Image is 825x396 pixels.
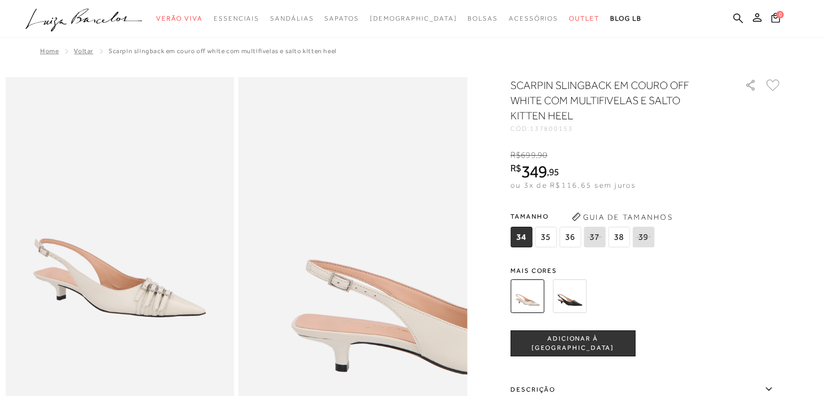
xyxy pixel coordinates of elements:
[569,9,599,29] a: categoryNavScreenReaderText
[559,227,581,247] span: 36
[538,150,547,160] span: 90
[610,15,642,22] span: BLOG LB
[270,9,314,29] a: categoryNavScreenReaderText
[521,162,547,181] span: 349
[510,267,782,274] span: Mais cores
[214,9,259,29] a: categoryNavScreenReaderText
[510,181,636,189] span: ou 3x de R$116,65 sem juros
[40,47,59,55] a: Home
[74,47,93,55] a: Voltar
[510,330,635,356] button: ADICIONAR À [GEOGRAPHIC_DATA]
[584,227,605,247] span: 37
[521,150,535,160] span: 699
[324,15,359,22] span: Sapatos
[510,279,544,313] img: SCARPIN SLINGBACK EM COURO OFF WHITE COM MULTIFIVELAS E SALTO KITTEN HEEL
[530,125,573,132] span: 137800153
[108,47,337,55] span: SCARPIN SLINGBACK EM COURO OFF WHITE COM MULTIFIVELAS E SALTO KITTEN HEEL
[776,11,784,18] span: 0
[510,78,714,123] h1: SCARPIN SLINGBACK EM COURO OFF WHITE COM MULTIFIVELAS E SALTO KITTEN HEEL
[324,9,359,29] a: categoryNavScreenReaderText
[468,9,498,29] a: categoryNavScreenReaderText
[370,9,457,29] a: noSubCategoriesText
[549,166,559,177] span: 95
[610,9,642,29] a: BLOG LB
[536,150,548,160] i: ,
[370,15,457,22] span: [DEMOGRAPHIC_DATA]
[468,15,498,22] span: Bolsas
[510,208,657,225] span: Tamanho
[568,208,676,226] button: Guia de Tamanhos
[509,9,558,29] a: categoryNavScreenReaderText
[510,125,727,132] div: CÓD:
[510,150,521,160] i: R$
[156,15,203,22] span: Verão Viva
[535,227,557,247] span: 35
[632,227,654,247] span: 39
[156,9,203,29] a: categoryNavScreenReaderText
[553,279,586,313] img: SCARPIN SLINGBACK EM COURO PRETO COM MULTIFIVELAS E SALTO KITTEN HEEL
[569,15,599,22] span: Outlet
[509,15,558,22] span: Acessórios
[510,227,532,247] span: 34
[547,167,559,177] i: ,
[510,163,521,173] i: R$
[214,15,259,22] span: Essenciais
[608,227,630,247] span: 38
[768,12,783,27] button: 0
[511,334,635,353] span: ADICIONAR À [GEOGRAPHIC_DATA]
[270,15,314,22] span: Sandálias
